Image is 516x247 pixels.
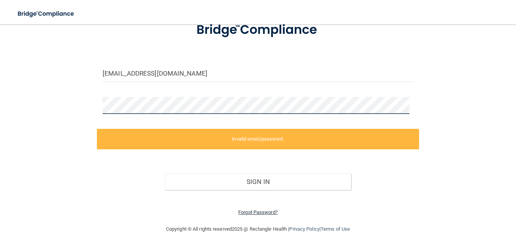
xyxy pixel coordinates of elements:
a: Terms of Use [321,226,350,232]
img: bridge_compliance_login_screen.278c3ca4.svg [11,6,81,22]
a: Privacy Policy [289,226,319,232]
div: Copyright © All rights reserved 2025 @ Rectangle Health | | [119,217,397,241]
button: Sign In [165,173,351,190]
a: Forgot Password? [238,209,278,215]
input: Email [103,65,413,82]
iframe: Drift Widget Chat Controller [385,193,507,223]
img: bridge_compliance_login_screen.278c3ca4.svg [183,13,333,47]
label: Invalid email/password. [97,129,419,149]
